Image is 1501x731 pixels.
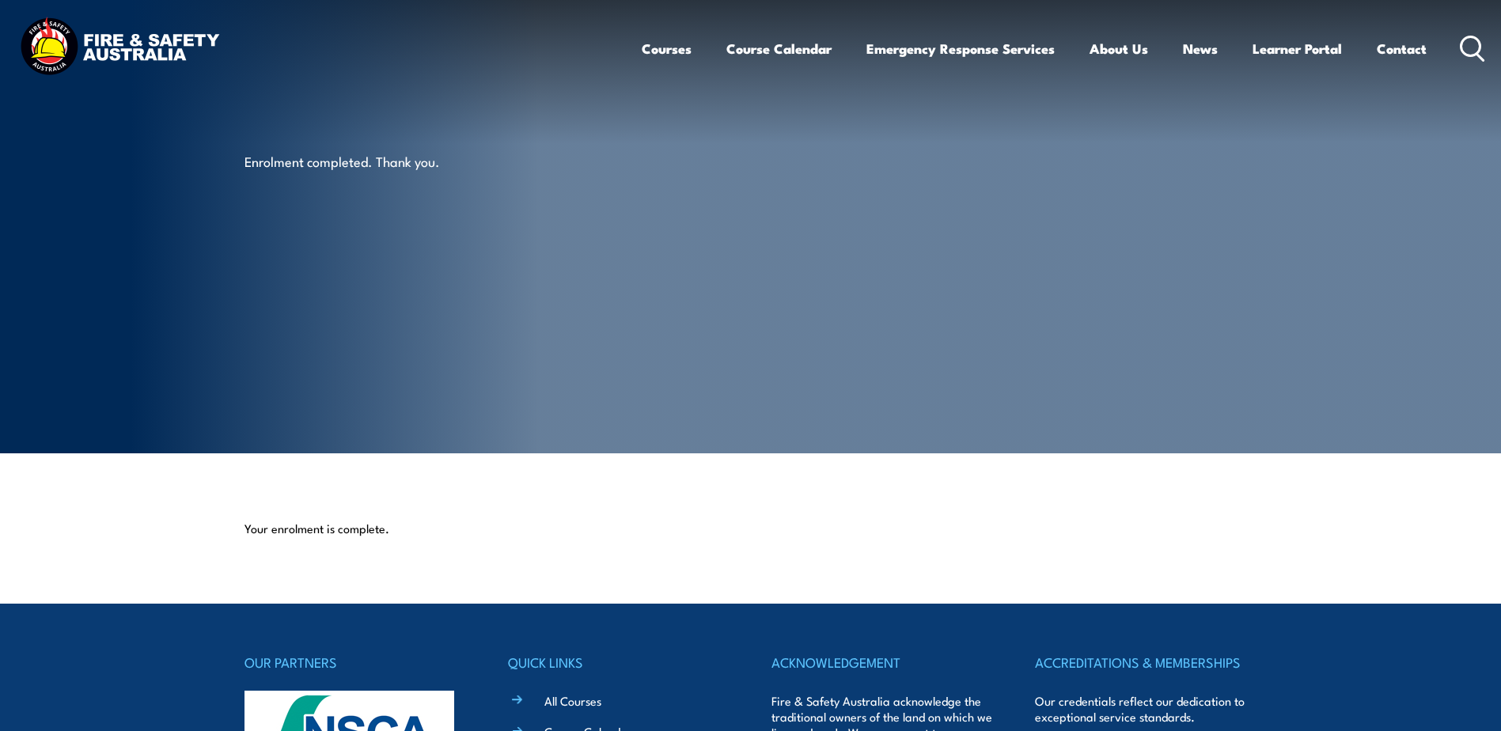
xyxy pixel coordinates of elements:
[1183,28,1218,70] a: News
[544,692,601,709] a: All Courses
[508,651,730,673] h4: QUICK LINKS
[1035,693,1257,725] p: Our credentials reflect our dedication to exceptional service standards.
[244,521,1257,536] p: Your enrolment is complete.
[642,28,692,70] a: Courses
[866,28,1055,70] a: Emergency Response Services
[771,651,993,673] h4: ACKNOWLEDGEMENT
[726,28,832,70] a: Course Calendar
[244,152,533,170] p: Enrolment completed. Thank you.
[1035,651,1257,673] h4: ACCREDITATIONS & MEMBERSHIPS
[244,651,466,673] h4: OUR PARTNERS
[1090,28,1148,70] a: About Us
[1253,28,1342,70] a: Learner Portal
[1377,28,1427,70] a: Contact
